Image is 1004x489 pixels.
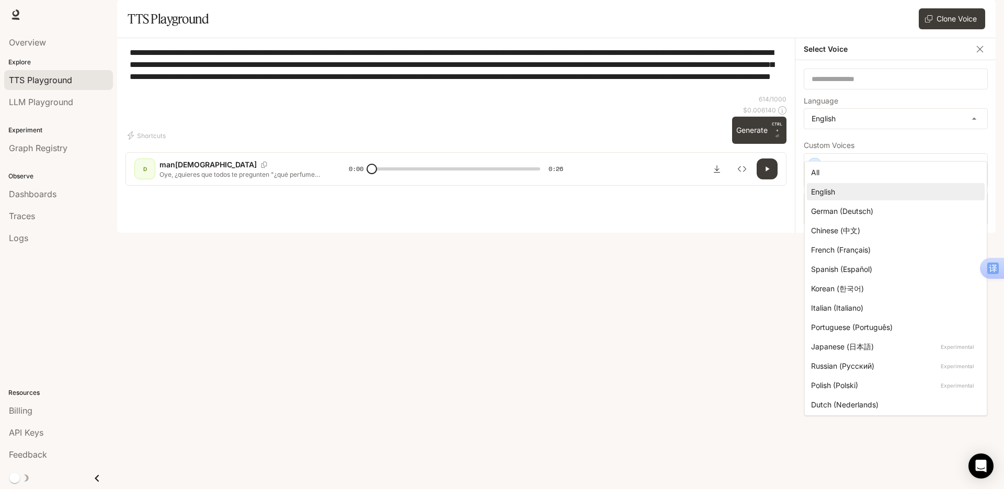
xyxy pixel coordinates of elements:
[811,322,976,333] div: Portuguese (Português)
[939,381,976,390] p: Experimental
[811,186,976,197] div: English
[811,302,976,313] div: Italian (Italiano)
[811,399,976,410] div: Dutch (Nederlands)
[811,264,976,275] div: Spanish (Español)
[811,244,976,255] div: French (Français)
[939,342,976,351] p: Experimental
[939,361,976,371] p: Experimental
[811,283,976,294] div: Korean (한국어)
[811,167,976,178] div: All
[811,225,976,236] div: Chinese (中文)
[811,360,976,371] div: Russian (Русский)
[811,380,976,391] div: Polish (Polski)
[811,341,976,352] div: Japanese (日本語)
[811,206,976,217] div: German (Deutsch)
